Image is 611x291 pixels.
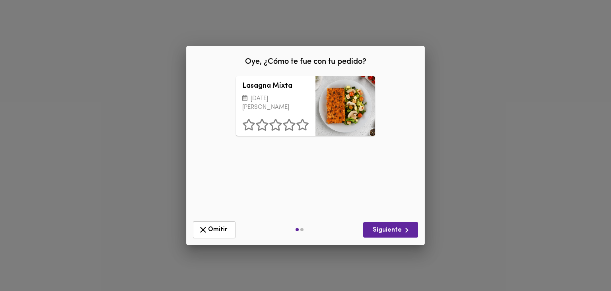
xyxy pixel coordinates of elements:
span: Oye, ¿Cómo te fue con tu pedido? [245,58,366,66]
span: Omitir [198,225,230,235]
p: [DATE][PERSON_NAME] [242,94,309,112]
span: Siguiente [370,225,412,235]
button: Omitir [193,221,235,238]
button: Siguiente [363,222,418,238]
div: Lasagna Mixta [315,76,375,136]
h3: Lasagna Mixta [242,83,309,90]
iframe: Messagebird Livechat Widget [565,245,603,283]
